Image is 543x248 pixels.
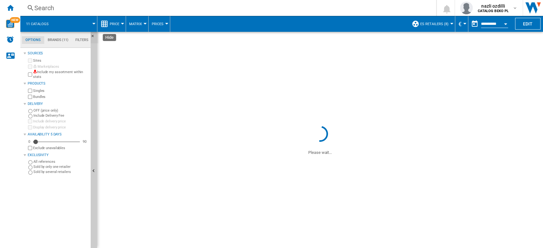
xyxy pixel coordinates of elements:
img: mysite-not-bg-18x18.png [33,70,37,73]
input: All references [28,160,32,164]
input: Include Delivery Fee [28,114,32,118]
input: Include delivery price [28,119,32,123]
ng-transclude: Please wait... [308,150,332,155]
div: Products [28,81,88,86]
div: Availability 5 Days [28,132,88,137]
label: Sites [33,58,88,63]
button: Open calendar [500,17,511,29]
md-tab-item: Filters [72,36,92,44]
label: Bundles [33,94,88,99]
div: Price [101,16,122,32]
input: Marketplaces [28,65,32,69]
input: Singles [28,89,32,93]
label: Sold by only one retailer [33,164,88,169]
img: alerts-logo.svg [6,36,14,43]
button: 11 catalogs [26,16,55,32]
span: nazli ozdilli [478,3,509,9]
div: 0 [27,139,32,144]
input: Bundles [28,95,32,99]
button: Price [110,16,122,32]
button: ES Retailers (8) [420,16,452,32]
img: wise-card.svg [6,20,14,28]
md-tab-item: Brands (11) [44,36,72,44]
input: OFF (price only) [28,109,32,113]
label: All references [33,159,88,164]
b: CATALOG BEKO PL [478,9,509,13]
md-menu: Currency [455,16,468,32]
button: Prices [152,16,167,32]
input: Display delivery price [28,125,32,129]
button: Edit [515,18,540,30]
span: Prices [152,22,164,26]
label: OFF (price only) [33,108,88,113]
input: Sold by several retailers [28,170,32,175]
span: 11 catalogs [26,22,49,26]
div: 90 [81,139,88,144]
span: € [458,21,462,27]
input: Sold by only one retailer [28,165,32,169]
div: Delivery [28,101,88,107]
span: Price [110,22,119,26]
button: md-calendar [468,17,481,30]
label: Sold by several retailers [33,169,88,174]
input: Sites [28,59,32,63]
span: Matrix [129,22,142,26]
button: Hide [91,32,98,43]
span: NEW [10,17,20,23]
button: € [458,16,465,32]
label: Singles [33,88,88,93]
div: Exclusivity [28,153,88,158]
button: Matrix [129,16,145,32]
img: profile.jpg [460,2,473,14]
input: Display delivery price [28,146,32,150]
label: Include delivery price [33,119,88,124]
div: Search [34,3,420,12]
md-tab-item: Options [22,36,44,44]
span: ES Retailers (8) [420,22,449,26]
md-slider: Availability [33,139,80,145]
div: 11 catalogs [24,16,94,32]
label: Include Delivery Fee [33,113,88,118]
input: Include my assortment within stats [28,71,32,79]
label: Marketplaces [33,64,88,69]
label: Include my assortment within stats [33,70,88,79]
div: ES Retailers (8) [412,16,452,32]
label: Exclude unavailables [33,146,88,150]
div: Sources [28,51,88,56]
label: Display delivery price [33,125,88,130]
